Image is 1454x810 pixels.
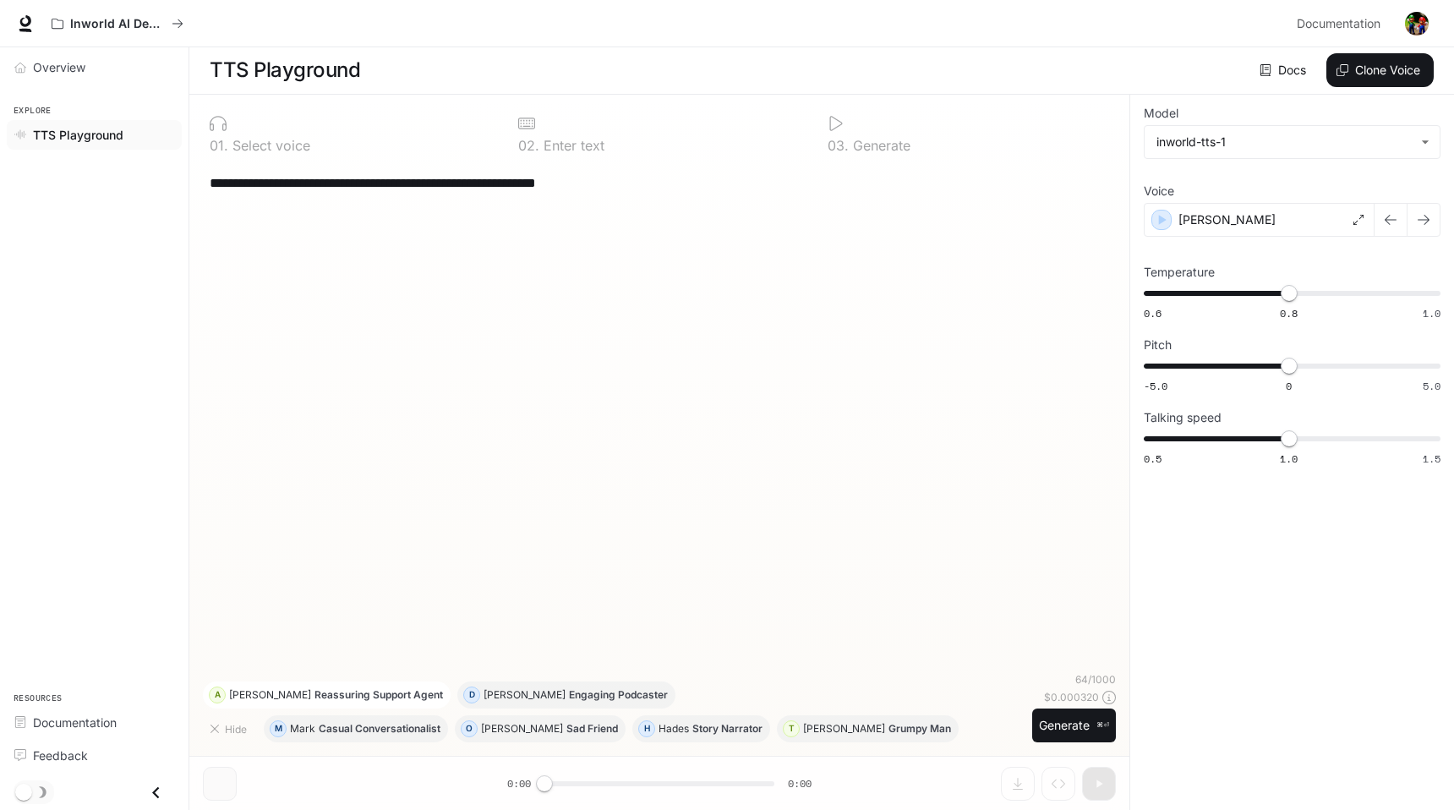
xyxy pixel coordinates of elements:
[271,715,286,742] div: M
[1256,53,1313,87] a: Docs
[784,715,799,742] div: T
[1044,690,1099,704] p: $ 0.000320
[15,782,32,801] span: Dark mode toggle
[569,690,668,700] p: Engaging Podcaster
[44,7,191,41] button: All workspaces
[1144,185,1174,197] p: Voice
[518,139,539,152] p: 0 2 .
[828,139,849,152] p: 0 3 .
[464,681,479,709] div: D
[33,714,117,731] span: Documentation
[7,120,182,150] a: TTS Playground
[539,139,604,152] p: Enter text
[457,681,675,709] button: D[PERSON_NAME]Engaging Podcaster
[228,139,310,152] p: Select voice
[1156,134,1413,151] div: inworld-tts-1
[33,747,88,764] span: Feedback
[319,724,440,734] p: Casual Conversationalist
[1144,266,1215,278] p: Temperature
[314,690,443,700] p: Reassuring Support Agent
[7,708,182,737] a: Documentation
[1326,53,1434,87] button: Clone Voice
[484,690,566,700] p: [PERSON_NAME]
[1297,14,1380,35] span: Documentation
[1290,7,1393,41] a: Documentation
[203,681,451,709] button: A[PERSON_NAME]Reassuring Support Agent
[7,741,182,770] a: Feedback
[1423,452,1440,466] span: 1.5
[210,139,228,152] p: 0 1 .
[1144,412,1222,424] p: Talking speed
[849,139,910,152] p: Generate
[1178,211,1276,228] p: [PERSON_NAME]
[1144,107,1178,119] p: Model
[210,681,225,709] div: A
[264,715,448,742] button: MMarkCasual Conversationalist
[203,715,257,742] button: Hide
[290,724,315,734] p: Mark
[462,715,477,742] div: O
[1423,379,1440,393] span: 5.0
[1280,306,1298,320] span: 0.8
[1144,339,1172,351] p: Pitch
[137,775,175,810] button: Close drawer
[455,715,626,742] button: O[PERSON_NAME]Sad Friend
[1144,306,1162,320] span: 0.6
[1423,306,1440,320] span: 1.0
[1075,672,1116,687] p: 64 / 1000
[1144,452,1162,466] span: 0.5
[1280,452,1298,466] span: 1.0
[33,58,85,76] span: Overview
[639,715,654,742] div: H
[1145,126,1440,158] div: inworld-tts-1
[632,715,770,742] button: HHadesStory Narrator
[777,715,959,742] button: T[PERSON_NAME]Grumpy Man
[7,52,182,82] a: Overview
[33,126,123,144] span: TTS Playground
[229,690,311,700] p: [PERSON_NAME]
[659,724,689,734] p: Hades
[1400,7,1434,41] button: User avatar
[70,17,165,31] p: Inworld AI Demos
[210,53,360,87] h1: TTS Playground
[1286,379,1292,393] span: 0
[1405,12,1429,36] img: User avatar
[1144,379,1167,393] span: -5.0
[1096,720,1109,731] p: ⌘⏎
[566,724,618,734] p: Sad Friend
[803,724,885,734] p: [PERSON_NAME]
[481,724,563,734] p: [PERSON_NAME]
[692,724,763,734] p: Story Narrator
[1032,709,1116,743] button: Generate⌘⏎
[888,724,951,734] p: Grumpy Man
